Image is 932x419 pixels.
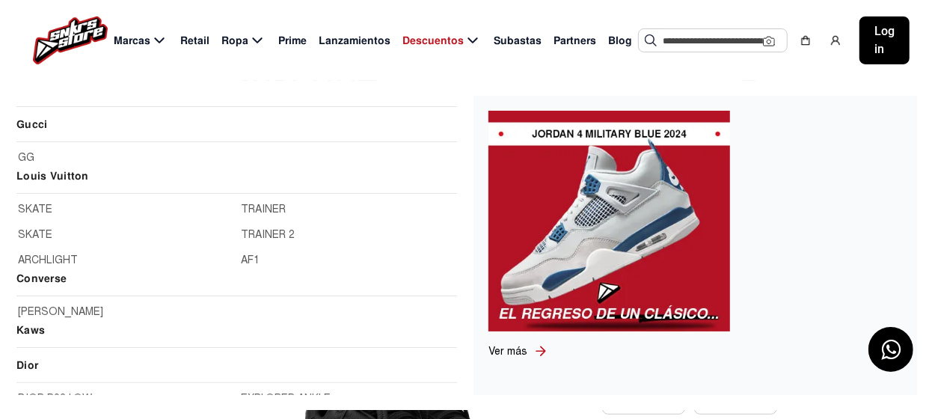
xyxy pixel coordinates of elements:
h2: Converse [16,270,457,296]
img: shopping [800,34,812,46]
a: GG [18,150,456,166]
a: TRAINER [242,201,456,218]
a: Ver más [488,343,533,359]
span: Prime [278,33,307,49]
span: Subastas [494,33,542,49]
img: user [830,34,841,46]
a: TRAINER 2 [242,227,456,243]
img: logo [33,16,108,64]
h2: Kaws [16,322,457,348]
span: Retail [180,33,209,49]
a: AF1 [242,252,456,269]
h2: Dior [16,357,457,383]
a: ARCHLIGHT [18,252,233,269]
img: Cámara [763,35,775,47]
a: [PERSON_NAME] [18,304,456,320]
span: Blog [608,33,632,49]
a: EXPLORER ANKLE [242,391,456,407]
span: Lanzamientos [319,33,390,49]
span: Ver más [488,345,527,358]
a: SKATE [18,201,233,218]
span: Log in [874,22,895,58]
a: SKATE [18,227,233,243]
h2: Louis Vuitton [16,168,457,194]
h2: Gucci [16,116,457,142]
span: Ropa [221,33,248,49]
a: DIOR B23 LOW [18,391,233,407]
span: Descuentos [402,33,464,49]
span: Partners [554,33,596,49]
span: Marcas [114,33,150,49]
img: Buscar [645,34,657,46]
